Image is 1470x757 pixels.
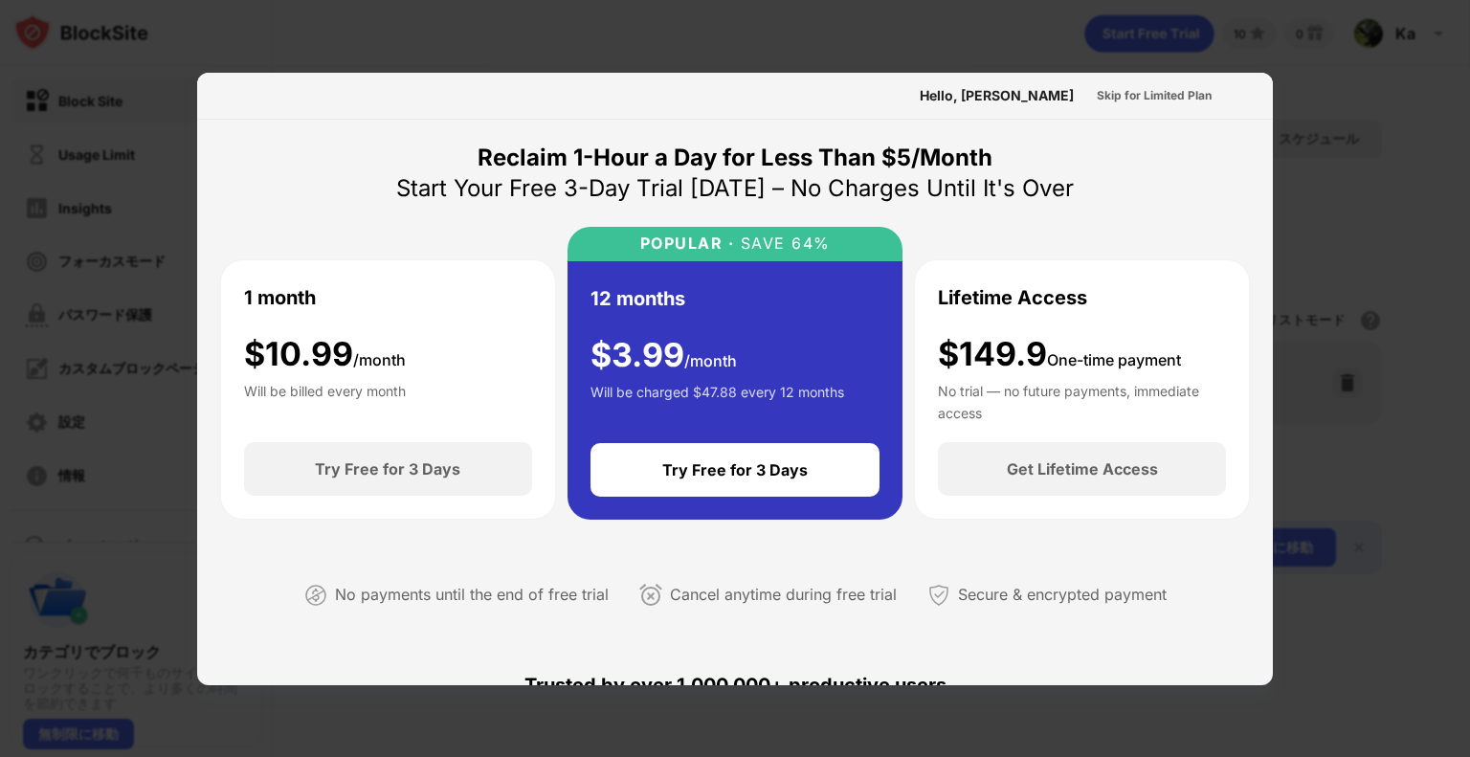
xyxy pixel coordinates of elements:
span: /month [684,351,737,370]
div: SAVE 64% [734,234,831,253]
div: 12 months [590,284,685,313]
div: Will be billed every month [244,381,406,419]
div: Try Free for 3 Days [662,460,808,479]
div: 1 month [244,283,316,312]
div: Try Free for 3 Days [315,459,460,479]
img: not-paying [304,584,327,607]
div: $149.9 [938,335,1181,374]
img: secured-payment [927,584,950,607]
div: $ 3.99 [590,336,737,375]
div: No trial — no future payments, immediate access [938,381,1226,419]
div: Lifetime Access [938,283,1087,312]
span: /month [353,350,406,369]
div: Will be charged $47.88 every 12 months [590,382,844,420]
div: Cancel anytime during free trial [670,581,897,609]
div: Trusted by over 1,000,000+ productive users [220,639,1250,731]
div: POPULAR · [640,234,735,253]
div: Secure & encrypted payment [958,581,1167,609]
div: Reclaim 1-Hour a Day for Less Than $5/Month [478,143,992,173]
div: No payments until the end of free trial [335,581,609,609]
div: Start Your Free 3-Day Trial [DATE] – No Charges Until It's Over [396,173,1074,204]
img: cancel-anytime [639,584,662,607]
div: Get Lifetime Access [1007,459,1158,479]
div: Hello, [PERSON_NAME] [920,88,1074,103]
span: One-time payment [1047,350,1181,369]
div: Skip for Limited Plan [1097,86,1212,105]
div: $ 10.99 [244,335,406,374]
